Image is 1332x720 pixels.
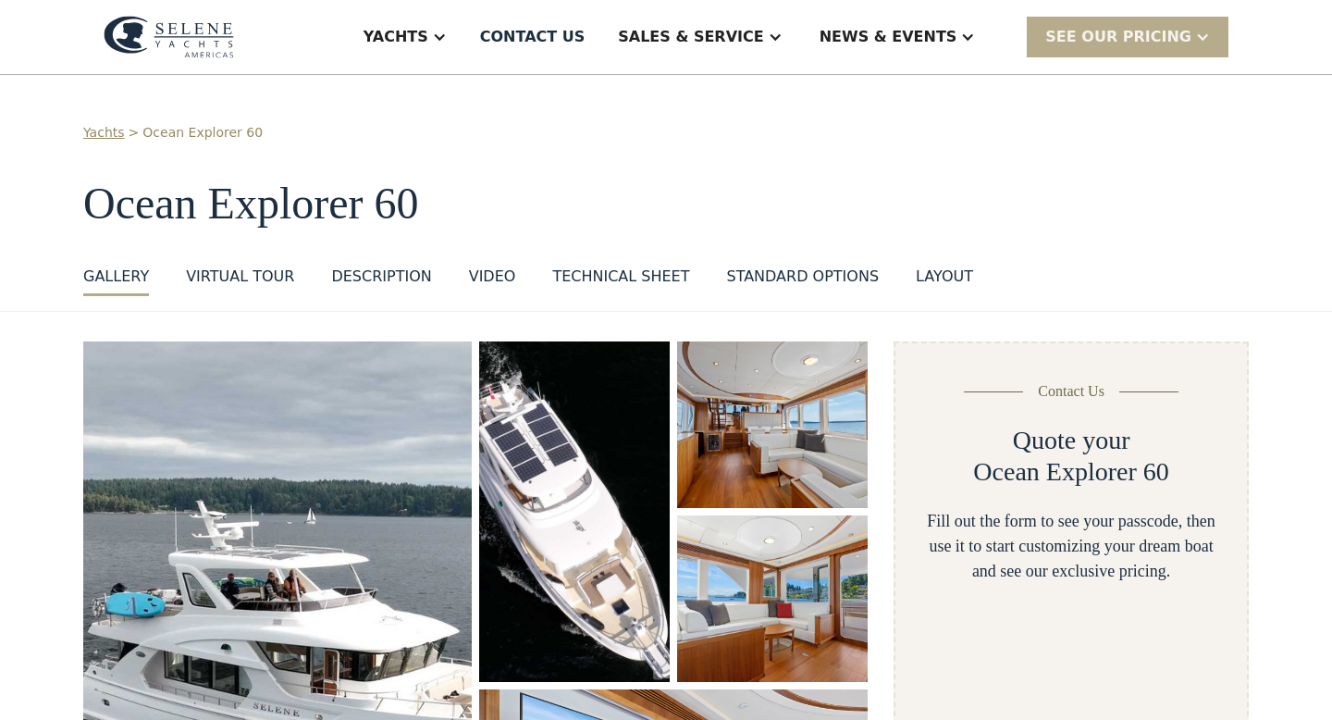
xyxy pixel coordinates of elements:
a: open lightbox [677,341,868,508]
h1: Ocean Explorer 60 [83,180,1249,229]
img: logo [104,16,234,58]
a: standard options [726,266,879,296]
div: > [129,123,140,143]
div: Yachts [364,26,428,48]
h2: Quote your [1013,425,1130,456]
div: Fill out the form to see your passcode, then use it to start customizing your dream boat and see ... [925,509,1217,584]
a: VIDEO [469,266,516,296]
div: layout [916,266,973,288]
a: DESCRIPTION [331,266,431,296]
div: VIRTUAL TOUR [186,266,294,288]
div: DESCRIPTION [331,266,431,288]
a: GALLERY [83,266,149,296]
a: Technical sheet [552,266,689,296]
div: News & EVENTS [820,26,957,48]
div: standard options [726,266,879,288]
div: Contact Us [1038,380,1104,403]
div: Contact US [480,26,586,48]
a: open lightbox [677,515,868,682]
a: Yachts [83,123,125,143]
a: open lightbox [479,341,670,682]
a: layout [916,266,973,296]
h2: Ocean Explorer 60 [973,456,1168,488]
div: SEE Our Pricing [1045,26,1191,48]
div: VIDEO [469,266,516,288]
div: Technical sheet [552,266,689,288]
div: Sales & Service [618,26,763,48]
a: VIRTUAL TOUR [186,266,294,296]
a: Ocean Explorer 60 [142,123,263,143]
div: SEE Our Pricing [1027,17,1228,56]
div: GALLERY [83,266,149,288]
